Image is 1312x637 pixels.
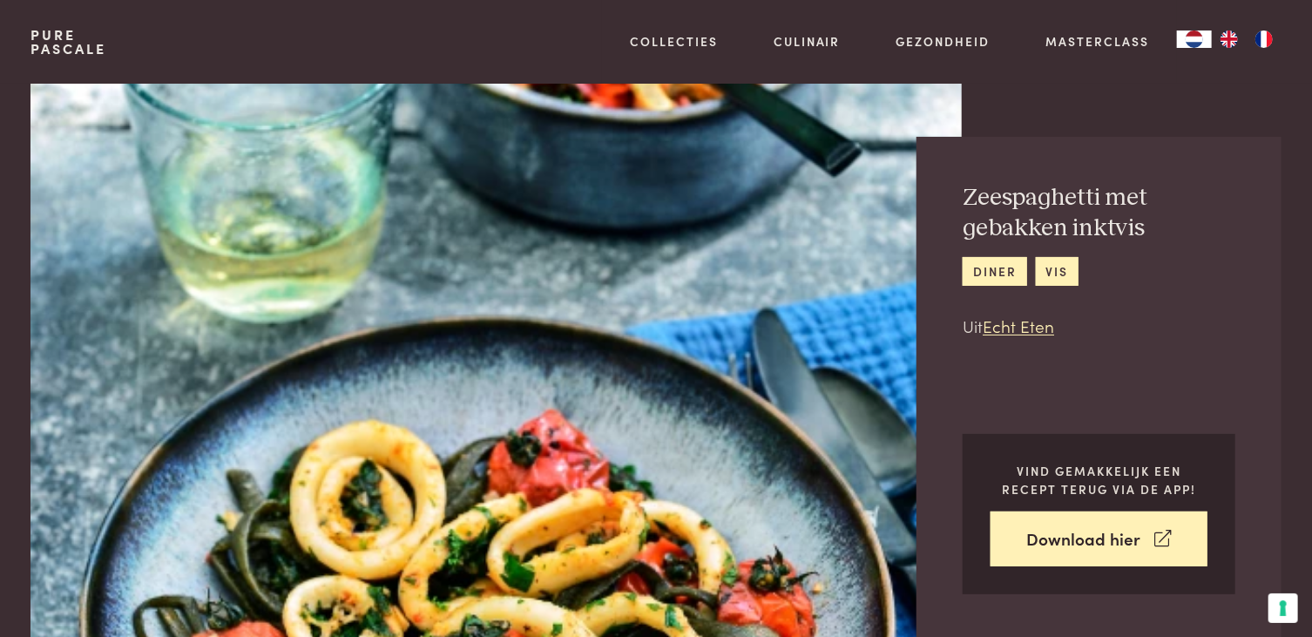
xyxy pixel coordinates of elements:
[1177,30,1282,48] aside: Language selected: Nederlands
[963,183,1235,243] h2: Zeespaghetti met gebakken inktvis
[991,462,1207,498] p: Vind gemakkelijk een recept terug via de app!
[1247,30,1282,48] a: FR
[774,32,841,51] a: Culinair
[1036,257,1079,286] a: vis
[30,28,106,56] a: PurePascale
[896,32,991,51] a: Gezondheid
[963,314,1235,339] p: Uit
[1045,32,1149,51] a: Masterclass
[963,257,1026,286] a: diner
[1212,30,1247,48] a: EN
[1177,30,1212,48] div: Language
[983,314,1054,337] a: Echt Eten
[991,512,1207,566] a: Download hier
[630,32,718,51] a: Collecties
[1268,593,1298,623] button: Uw voorkeuren voor toestemming voor trackingtechnologieën
[1212,30,1282,48] ul: Language list
[1177,30,1212,48] a: NL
